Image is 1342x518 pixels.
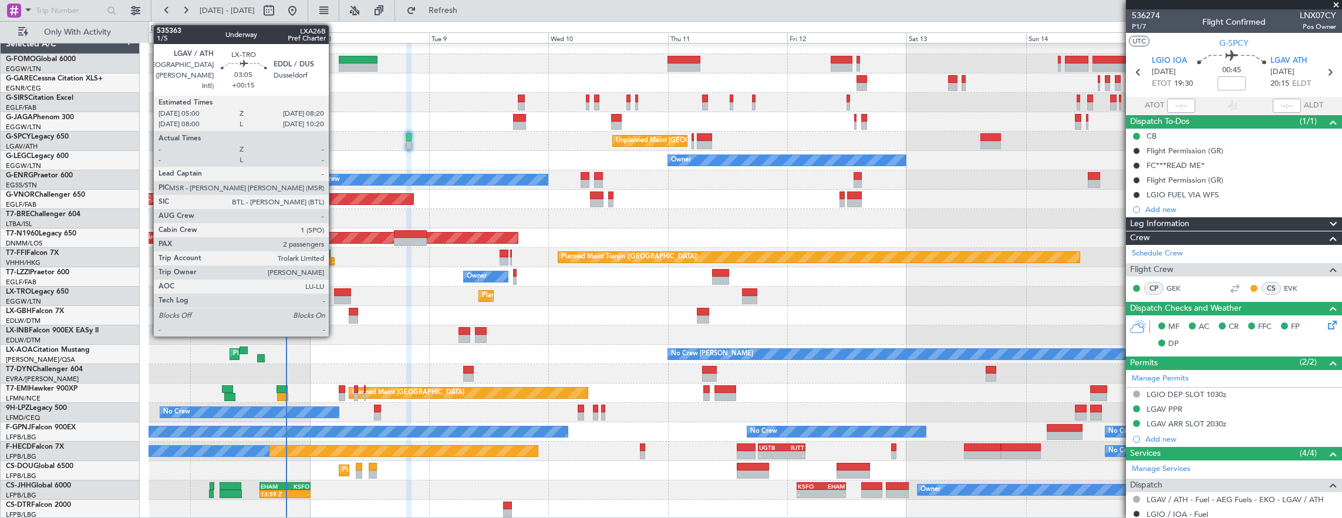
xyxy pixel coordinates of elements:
[6,230,39,237] span: T7-N1960
[6,162,41,170] a: EGGW/LTN
[6,288,31,295] span: LX-TRO
[13,23,127,42] button: Only With Activity
[787,32,906,43] div: Fri 12
[668,32,787,43] div: Thu 11
[1147,190,1219,200] div: LGIO FUEL VIA WFS
[1147,419,1226,429] div: LGAV ARR SLOT 2030z
[233,345,418,363] div: Planned Maint [GEOGRAPHIC_DATA] ([GEOGRAPHIC_DATA])
[1130,447,1161,460] span: Services
[1145,434,1336,444] div: Add new
[105,229,298,247] div: Unplanned Maint [GEOGRAPHIC_DATA] ([GEOGRAPHIC_DATA])
[151,23,171,33] div: [DATE]
[1300,22,1336,32] span: Pos Owner
[6,424,76,431] a: F-GPNJFalcon 900EX
[6,211,80,218] a: T7-BREChallenger 604
[6,153,31,160] span: G-LEGC
[6,75,103,82] a: G-GARECessna Citation XLS+
[6,56,36,63] span: G-FOMO
[1130,263,1174,277] span: Flight Crew
[1270,78,1289,90] span: 20:15
[1130,479,1162,492] span: Dispatch
[1152,78,1171,90] span: ETOT
[6,413,40,422] a: LFMD/CEQ
[782,444,804,451] div: RJTT
[6,84,41,93] a: EGNR/CEG
[6,95,73,102] a: G-SIRSCitation Excel
[36,2,103,19] input: Trip Number
[6,181,37,190] a: EGSS/STN
[6,103,36,112] a: EGLF/FAB
[6,95,28,102] span: G-SIRS
[1152,66,1176,78] span: [DATE]
[1132,248,1183,260] a: Schedule Crew
[906,32,1026,43] div: Sat 13
[1168,321,1179,333] span: MF
[6,172,73,179] a: G-ENRGPraetor 600
[1199,321,1209,333] span: AC
[1300,447,1317,459] span: (4/4)
[6,327,29,334] span: LX-INB
[6,491,36,500] a: LFPB/LBG
[190,32,309,43] div: Sun 7
[1132,9,1160,22] span: 536274
[671,345,753,363] div: No Crew [PERSON_NAME]
[31,28,124,36] span: Only With Activity
[467,268,487,285] div: Owner
[6,133,69,140] a: G-SPCYLegacy 650
[279,258,306,265] div: 17:50 Z
[6,123,41,132] a: EGGW/LTN
[6,463,33,470] span: CS-DOU
[6,278,36,287] a: EGLF/FAB
[6,317,41,325] a: EDLW/DTM
[6,191,35,199] span: G-VNOR
[306,258,333,265] div: -
[1300,115,1317,127] span: (1/1)
[1130,356,1158,370] span: Permits
[1108,423,1135,440] div: No Crew
[1129,36,1149,46] button: UTC
[6,482,71,489] a: CS-JHHGlobal 6000
[6,153,69,160] a: G-LEGCLegacy 600
[1270,66,1294,78] span: [DATE]
[6,336,41,345] a: EDLW/DTM
[6,172,33,179] span: G-ENRG
[6,220,32,228] a: LTBA/ISL
[6,114,33,121] span: G-JAGA
[419,6,468,15] span: Refresh
[6,443,32,450] span: F-HECD
[1130,231,1150,245] span: Crew
[1108,442,1135,460] div: No Crew
[482,287,559,305] div: Planned Maint Dusseldorf
[6,250,59,257] a: T7-FFIFalcon 7X
[1147,495,1324,504] a: LGAV / ATH - Fuel - AEG Fuels - EKO - LGAV / ATH
[285,490,309,497] div: -
[6,405,29,412] span: 9H-LPZ
[759,444,781,451] div: UGTB
[1284,283,1310,294] a: EVK
[759,452,781,459] div: -
[302,250,329,257] div: ZSSS
[6,443,64,450] a: F-HECDFalcon 7X
[6,347,90,354] a: LX-AOACitation Mustang
[6,65,41,73] a: EGGW/LTN
[1132,373,1189,385] a: Manage Permits
[548,32,667,43] div: Wed 10
[6,200,36,209] a: EGLF/FAB
[6,308,64,315] a: LX-GBHFalcon 7X
[1174,78,1193,90] span: 19:30
[821,490,845,497] div: -
[6,375,79,384] a: EVRA/[PERSON_NAME]
[429,32,548,43] div: Tue 9
[1130,217,1189,231] span: Leg Information
[163,403,190,421] div: No Crew
[6,482,31,489] span: CS-JHH
[200,5,255,16] span: [DATE] - [DATE]
[6,355,75,364] a: [PERSON_NAME]/QSA
[6,191,85,199] a: G-VNORChallenger 650
[6,502,71,509] a: CS-DTRFalcon 2000
[6,258,41,267] a: VHHH/HKG
[1132,22,1160,32] span: P1/7
[401,1,471,20] button: Refresh
[6,366,32,373] span: T7-DYN
[6,133,31,140] span: G-SPCY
